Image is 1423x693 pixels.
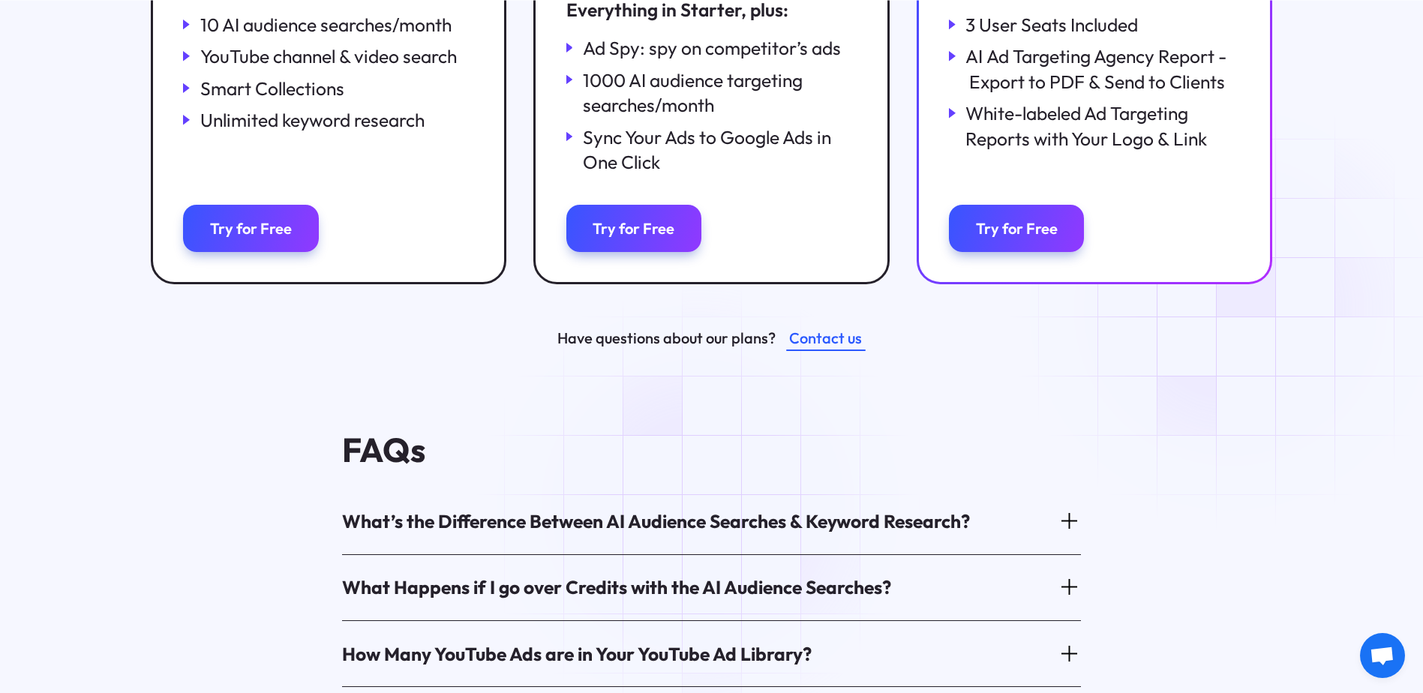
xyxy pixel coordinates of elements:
[557,326,776,349] div: Have questions about our plans?
[183,205,319,252] a: Try for Free
[342,641,812,666] div: How Many YouTube Ads are in Your YouTube Ad Library?
[200,76,344,100] div: Smart Collections
[342,508,970,533] div: What’s the Difference Between AI Audience Searches & Keyword Research?
[965,43,1240,94] div: AI Ad Targeting Agency Report - Export to PDF & Send to Clients
[566,205,702,252] a: Try for Free
[583,124,857,175] div: Sync Your Ads to Google Ads in One Click
[965,100,1240,151] div: White-labeled Ad Targeting Reports with Your Logo & Link
[210,219,292,238] div: Try for Free
[1360,633,1405,678] div: Open chat
[583,35,841,60] div: Ad Spy: spy on competitor’s ads
[786,325,866,351] a: Contact us
[342,574,891,599] div: What Happens if I go over Credits with the AI Audience Searches?
[200,107,425,132] div: Unlimited keyword research
[593,219,674,238] div: Try for Free
[789,326,862,349] div: Contact us
[200,12,452,37] div: 10 AI audience searches/month
[949,205,1085,252] a: Try for Free
[976,219,1058,238] div: Try for Free
[342,431,1081,468] h4: FAQs
[965,12,1138,37] div: 3 User Seats Included
[200,43,457,68] div: YouTube channel & video search
[583,67,857,118] div: 1000 AI audience targeting searches/month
